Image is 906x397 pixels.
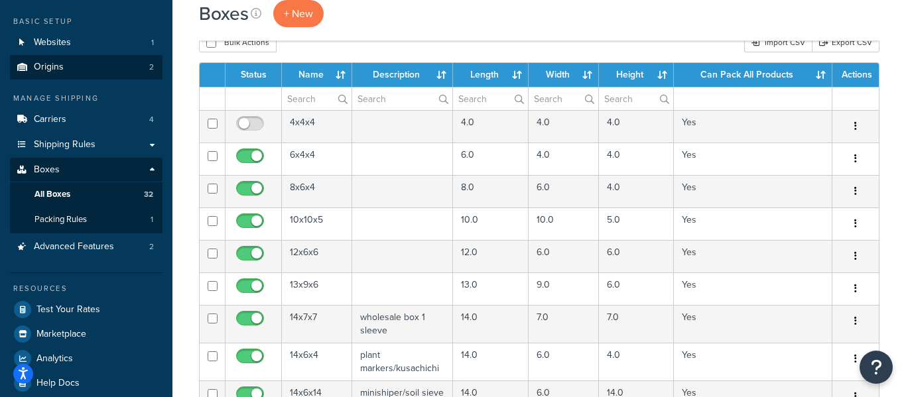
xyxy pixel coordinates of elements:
td: 14x6x4 [282,343,352,380]
input: Search [282,87,352,110]
td: 14.0 [453,305,529,343]
li: Packing Rules [10,207,162,232]
td: 4.0 [529,142,599,175]
span: Carriers [34,114,66,125]
td: wholesale box 1 sleeve [352,305,453,343]
td: 5.0 [599,207,674,240]
td: 10.0 [529,207,599,240]
td: 6.0 [599,240,674,272]
th: Status [226,63,282,87]
td: Yes [674,175,832,207]
td: 6.0 [529,240,599,272]
li: Origins [10,55,162,80]
span: Packing Rules [34,214,87,225]
input: Search [529,87,598,110]
td: 7.0 [529,305,599,343]
input: Search [599,87,673,110]
div: Basic Setup [10,16,162,27]
td: Yes [674,110,832,142]
td: 4.0 [529,110,599,142]
span: Boxes [34,164,60,176]
td: Yes [674,305,832,343]
span: 1 [151,214,153,225]
span: 2 [149,241,154,253]
li: All Boxes [10,182,162,207]
span: 2 [149,62,154,73]
th: Name : activate to sort column ascending [282,63,352,87]
td: Yes [674,240,832,272]
li: Websites [10,30,162,55]
a: Advanced Features 2 [10,235,162,259]
td: 6.0 [453,142,529,175]
td: 12x6x6 [282,240,352,272]
td: 10x10x5 [282,207,352,240]
span: Websites [34,37,71,48]
span: Help Docs [36,378,80,389]
td: 6.0 [529,343,599,380]
td: Yes [674,272,832,305]
a: All Boxes 32 [10,182,162,207]
h1: Boxes [199,1,249,27]
a: Origins 2 [10,55,162,80]
td: 6.0 [529,175,599,207]
a: Help Docs [10,371,162,395]
th: Height : activate to sort column ascending [599,63,674,87]
a: Analytics [10,347,162,370]
a: Websites 1 [10,30,162,55]
th: Description : activate to sort column ascending [352,63,453,87]
td: 12.0 [453,240,529,272]
td: 7.0 [599,305,674,343]
td: 6.0 [599,272,674,305]
div: Resources [10,283,162,294]
td: plant markers/kusachichi [352,343,453,380]
td: 6x4x4 [282,142,352,175]
td: 10.0 [453,207,529,240]
td: 14.0 [453,343,529,380]
span: + New [284,6,313,21]
td: 4.0 [599,343,674,380]
input: Search [453,87,529,110]
li: Carriers [10,107,162,132]
td: 13x9x6 [282,272,352,305]
div: Manage Shipping [10,93,162,104]
a: Boxes [10,158,162,182]
button: Open Resource Center [860,351,893,384]
th: Actions [832,63,879,87]
li: Advanced Features [10,235,162,259]
input: Search [352,87,452,110]
li: Boxes [10,158,162,233]
span: Test Your Rates [36,304,100,315]
span: All Boxes [34,189,70,200]
a: Test Your Rates [10,298,162,321]
td: 13.0 [453,272,529,305]
td: 4.0 [453,110,529,142]
td: Yes [674,207,832,240]
td: 14x7x7 [282,305,352,343]
td: 9.0 [529,272,599,305]
a: Carriers 4 [10,107,162,132]
a: Marketplace [10,322,162,346]
span: 32 [144,189,153,200]
div: Import CSV [744,32,812,52]
span: Marketplace [36,329,86,340]
td: 8.0 [453,175,529,207]
button: Bulk Actions [199,32,277,52]
span: 4 [149,114,154,125]
th: Can Pack All Products : activate to sort column ascending [674,63,832,87]
a: Packing Rules 1 [10,207,162,232]
td: 4x4x4 [282,110,352,142]
span: Analytics [36,353,73,365]
span: Shipping Rules [34,139,96,150]
th: Width : activate to sort column ascending [529,63,599,87]
th: Length : activate to sort column ascending [453,63,529,87]
a: Shipping Rules [10,133,162,157]
span: Advanced Features [34,241,114,253]
td: 4.0 [599,110,674,142]
td: 8x6x4 [282,175,352,207]
td: 4.0 [599,175,674,207]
